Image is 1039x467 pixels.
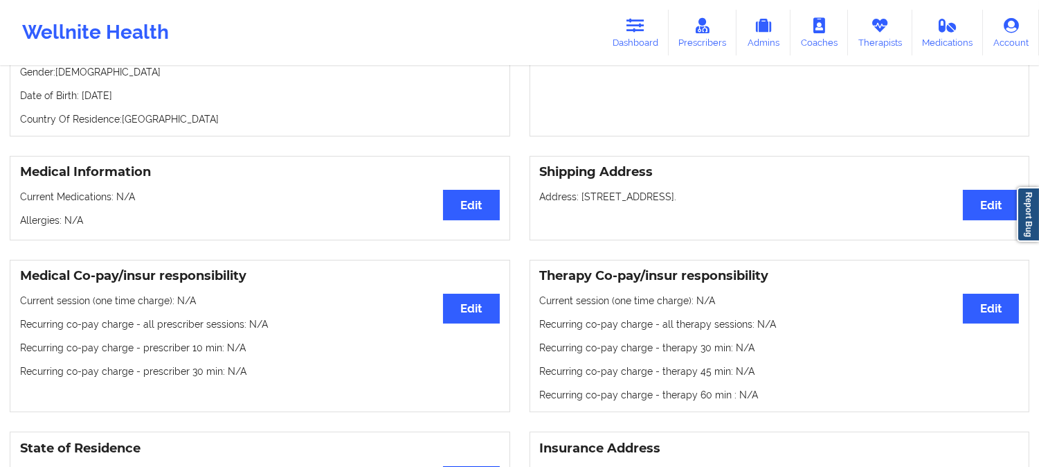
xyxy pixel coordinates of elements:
p: Gender: [DEMOGRAPHIC_DATA] [20,65,500,79]
a: Medications [912,10,984,55]
p: Recurring co-pay charge - all prescriber sessions : N/A [20,317,500,331]
h3: Medical Co-pay/insur responsibility [20,268,500,284]
p: Recurring co-pay charge - prescriber 10 min : N/A [20,341,500,355]
a: Prescribers [669,10,737,55]
p: Current session (one time charge): N/A [540,294,1020,308]
h3: Medical Information [20,164,500,180]
h3: State of Residence [20,441,500,457]
a: Coaches [790,10,848,55]
a: Admins [737,10,790,55]
p: Allergies: N/A [20,213,500,227]
a: Therapists [848,10,912,55]
button: Edit [963,190,1019,220]
a: Report Bug [1017,187,1039,242]
h3: Therapy Co-pay/insur responsibility [540,268,1020,284]
p: Date of Birth: [DATE] [20,89,500,103]
p: Recurring co-pay charge - all therapy sessions : N/A [540,317,1020,331]
h3: Shipping Address [540,164,1020,180]
p: Recurring co-pay charge - therapy 30 min : N/A [540,341,1020,355]
a: Dashboard [602,10,669,55]
a: Account [983,10,1039,55]
p: Current Medications: N/A [20,190,500,204]
p: Recurring co-pay charge - therapy 45 min : N/A [540,364,1020,378]
p: Address: [STREET_ADDRESS]. [540,190,1020,204]
p: Country Of Residence: [GEOGRAPHIC_DATA] [20,112,500,126]
p: Recurring co-pay charge - therapy 60 min : N/A [540,388,1020,402]
p: Recurring co-pay charge - prescriber 30 min : N/A [20,364,500,378]
p: Current session (one time charge): N/A [20,294,500,308]
button: Edit [443,190,499,220]
button: Edit [443,294,499,324]
button: Edit [963,294,1019,324]
h3: Insurance Address [540,441,1020,457]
